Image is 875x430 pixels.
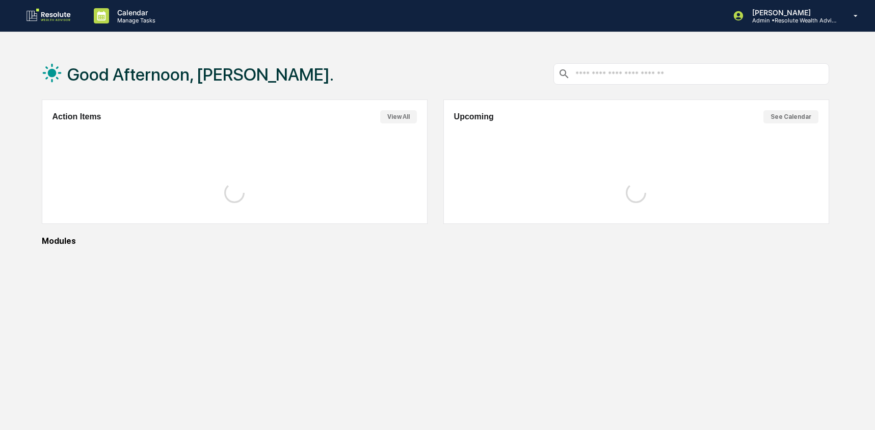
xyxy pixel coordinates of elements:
[380,110,417,123] button: View All
[744,8,839,17] p: [PERSON_NAME]
[763,110,818,123] button: See Calendar
[454,112,494,121] h2: Upcoming
[109,17,161,24] p: Manage Tasks
[42,236,829,246] div: Modules
[52,112,101,121] h2: Action Items
[109,8,161,17] p: Calendar
[24,8,73,24] img: logo
[67,64,334,85] h1: Good Afternoon, [PERSON_NAME].
[744,17,839,24] p: Admin • Resolute Wealth Advisor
